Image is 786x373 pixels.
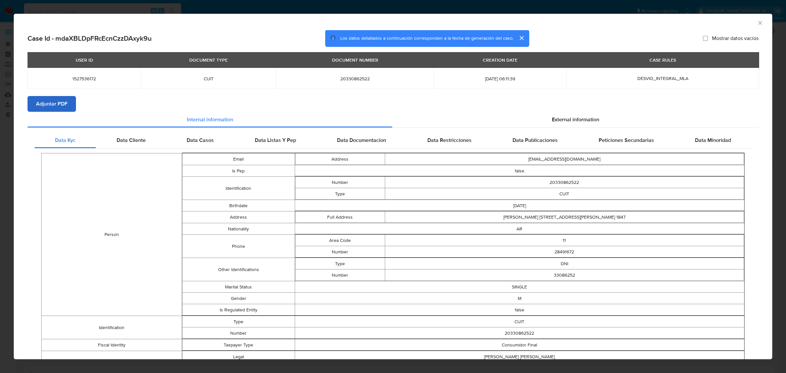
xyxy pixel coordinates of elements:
[695,136,731,144] span: Data Minoridad
[385,246,744,258] td: 28491672
[295,188,385,200] td: Type
[513,136,558,144] span: Data Publicaciones
[295,281,744,293] td: SINGLE
[427,136,472,144] span: Data Restricciones
[295,293,744,304] td: M
[599,136,654,144] span: Peticiones Secundarias
[295,246,385,258] td: Number
[479,54,521,66] div: CREATION DATE
[295,200,744,211] td: [DATE]
[757,20,763,26] button: Cerrar ventana
[36,97,67,111] span: Adjuntar PDF
[182,281,295,293] td: Marital Status
[42,153,182,316] td: Person
[295,165,744,177] td: false
[182,327,295,339] td: Number
[182,293,295,304] td: Gender
[182,351,295,363] td: Legal
[295,316,744,327] td: CUIT
[42,316,182,339] td: Identification
[182,177,295,200] td: Identification
[295,304,744,316] td: false
[442,76,558,82] span: [DATE] 06:11:39
[385,153,744,165] td: [EMAIL_ADDRESS][DOMAIN_NAME]
[185,54,232,66] div: DOCUMENT TYPE
[255,136,296,144] span: Data Listas Y Pep
[295,269,385,281] td: Number
[182,258,295,281] td: Other Identifications
[182,235,295,258] td: Phone
[295,153,385,165] td: Address
[28,96,76,112] button: Adjuntar PDF
[182,211,295,223] td: Address
[514,30,529,46] button: cerrar
[295,351,744,363] td: [PERSON_NAME] [PERSON_NAME]
[385,258,744,269] td: DNI
[14,14,772,359] div: closure-recommendation-modal
[182,165,295,177] td: Is Pep
[149,76,268,82] span: CUIT
[295,223,744,235] td: AR
[385,211,744,223] td: [PERSON_NAME] [STREET_ADDRESS][PERSON_NAME] 1847
[552,116,599,123] span: External information
[637,75,688,82] span: DESVIO_INTEGRAL_MLA
[182,223,295,235] td: Nationality
[385,177,744,188] td: 20330862522
[55,136,76,144] span: Data Kyc
[117,136,146,144] span: Data Cliente
[35,76,133,82] span: 1527536172
[340,35,514,42] span: Los datos detallados a continuación corresponden a la fecha de generación del caso.
[337,136,386,144] span: Data Documentacion
[328,54,382,66] div: DOCUMENT NUMBER
[182,339,295,351] td: Taxpayer Type
[182,153,295,165] td: Email
[385,235,744,246] td: 11
[295,327,744,339] td: 20330862522
[28,34,152,43] h2: Case Id - mdaXBLDpFRcEcnCzzDAxyk9u
[42,339,182,351] td: Fiscal Identity
[28,112,758,128] div: Detailed info
[295,177,385,188] td: Number
[295,258,385,269] td: Type
[295,235,385,246] td: Area Code
[295,211,385,223] td: Full Address
[182,316,295,327] td: Type
[34,132,752,148] div: Detailed internal info
[284,76,426,82] span: 20330862522
[187,136,214,144] span: Data Casos
[646,54,680,66] div: CASE RULES
[712,35,758,42] span: Mostrar datos vacíos
[182,200,295,211] td: Birthdate
[703,36,708,41] input: Mostrar datos vacíos
[385,269,744,281] td: 33086252
[182,304,295,316] td: Is Regulated Entity
[187,116,233,123] span: Internal information
[295,339,744,351] td: Consumidor Final
[72,54,97,66] div: USER ID
[385,188,744,200] td: CUIT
